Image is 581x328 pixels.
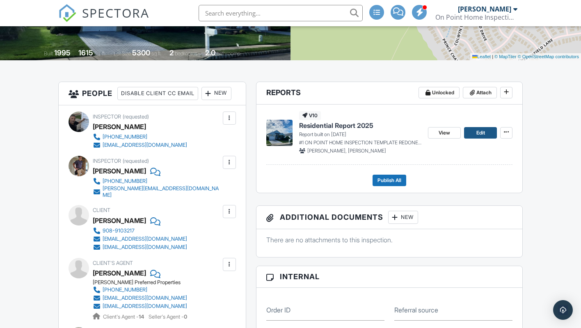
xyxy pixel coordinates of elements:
div: [PHONE_NUMBER] [103,134,147,140]
div: [PERSON_NAME] [93,214,146,227]
strong: 0 [184,314,187,320]
div: [EMAIL_ADDRESS][DOMAIN_NAME] [103,236,187,242]
a: © MapTiler [494,54,517,59]
span: Client's Agent [93,260,133,266]
a: [PHONE_NUMBER] [93,286,187,294]
div: [PERSON_NAME] [458,5,511,13]
div: [EMAIL_ADDRESS][DOMAIN_NAME] [103,295,187,301]
span: sq. ft. [94,50,106,57]
label: Order ID [266,305,290,314]
a: [EMAIL_ADDRESS][DOMAIN_NAME] [93,302,187,310]
a: [EMAIL_ADDRESS][DOMAIN_NAME] [93,141,187,149]
div: [EMAIL_ADDRESS][DOMAIN_NAME] [103,303,187,310]
strong: 14 [139,314,144,320]
span: | [492,54,493,59]
div: Disable Client CC Email [117,87,198,100]
span: Client's Agent - [103,314,145,320]
a: SPECTORA [58,11,149,28]
div: 908-9103217 [103,228,135,234]
input: Search everything... [199,5,363,21]
a: [EMAIL_ADDRESS][DOMAIN_NAME] [93,294,187,302]
img: The Best Home Inspection Software - Spectora [58,4,76,22]
div: 5300 [132,48,150,57]
span: Inspector [93,114,121,120]
h3: People [59,82,246,105]
a: [EMAIL_ADDRESS][DOMAIN_NAME] [93,235,187,243]
span: (requested) [123,114,149,120]
a: Leaflet [472,54,491,59]
div: 2 [169,48,174,57]
div: [PERSON_NAME] [93,165,146,177]
div: [EMAIL_ADDRESS][DOMAIN_NAME] [103,244,187,251]
a: [PERSON_NAME][EMAIL_ADDRESS][DOMAIN_NAME] [93,185,221,198]
a: © OpenStreetMap contributors [518,54,579,59]
label: Referral source [394,305,438,314]
span: SPECTORA [82,4,149,21]
div: [PHONE_NUMBER] [103,178,147,184]
span: Seller's Agent - [149,314,187,320]
div: [PERSON_NAME] Preferred Properties [93,279,194,286]
div: Open Intercom Messenger [553,300,573,320]
div: [PERSON_NAME] [93,121,146,133]
div: 1615 [78,48,93,57]
span: sq.ft. [151,50,162,57]
h3: Additional Documents [256,206,523,229]
div: [EMAIL_ADDRESS][DOMAIN_NAME] [103,142,187,148]
span: Client [93,207,110,213]
span: Built [44,50,53,57]
span: bedrooms [175,50,197,57]
div: [PHONE_NUMBER] [103,287,147,293]
a: 908-9103217 [93,227,187,235]
h3: Internal [256,266,523,287]
span: Inspector [93,158,121,164]
a: [PHONE_NUMBER] [93,177,221,185]
p: There are no attachments to this inspection. [266,235,513,244]
a: [PHONE_NUMBER] [93,133,187,141]
div: New [388,211,418,224]
div: 2.0 [205,48,215,57]
span: Lot Size [114,50,131,57]
div: [PERSON_NAME][EMAIL_ADDRESS][DOMAIN_NAME] [103,185,221,198]
a: [PERSON_NAME] [93,267,146,279]
div: New [201,87,231,100]
span: bathrooms [217,50,240,57]
div: 1995 [54,48,71,57]
span: (requested) [123,158,149,164]
div: On Point Home Inspection Services [435,13,517,21]
a: [EMAIL_ADDRESS][DOMAIN_NAME] [93,243,187,251]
